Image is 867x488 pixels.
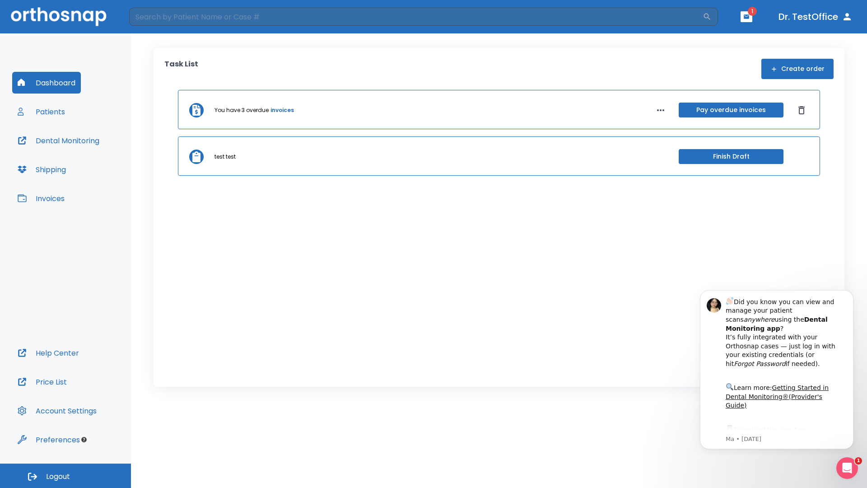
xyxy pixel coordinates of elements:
[679,103,783,117] button: Pay overdue invoices
[12,342,84,364] button: Help Center
[12,130,105,151] button: Dental Monitoring
[761,59,834,79] button: Create order
[11,7,107,26] img: Orthosnap
[686,282,867,455] iframe: Intercom notifications message
[12,72,81,94] button: Dashboard
[214,106,269,114] p: You have 3 overdue
[775,9,856,25] button: Dr. TestOffice
[46,472,70,482] span: Logout
[679,149,783,164] button: Finish Draft
[129,8,703,26] input: Search by Patient Name or Case #
[12,400,102,422] button: Account Settings
[12,429,85,450] button: Preferences
[214,153,236,161] p: test test
[12,101,70,122] button: Patients
[855,457,862,465] span: 1
[794,103,809,117] button: Dismiss
[12,159,71,180] button: Shipping
[270,106,294,114] a: invoices
[12,371,72,393] button: Price List
[39,153,153,161] p: Message from Ma, sent 5w ago
[164,59,198,79] p: Task List
[39,142,153,188] div: Download the app: | ​ Let us know if you need help getting started!
[836,457,858,479] iframe: Intercom live chat
[12,188,70,209] button: Invoices
[748,7,757,16] span: 1
[153,14,160,21] button: Dismiss notification
[80,436,88,444] div: Tooltip anchor
[39,144,120,160] a: App Store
